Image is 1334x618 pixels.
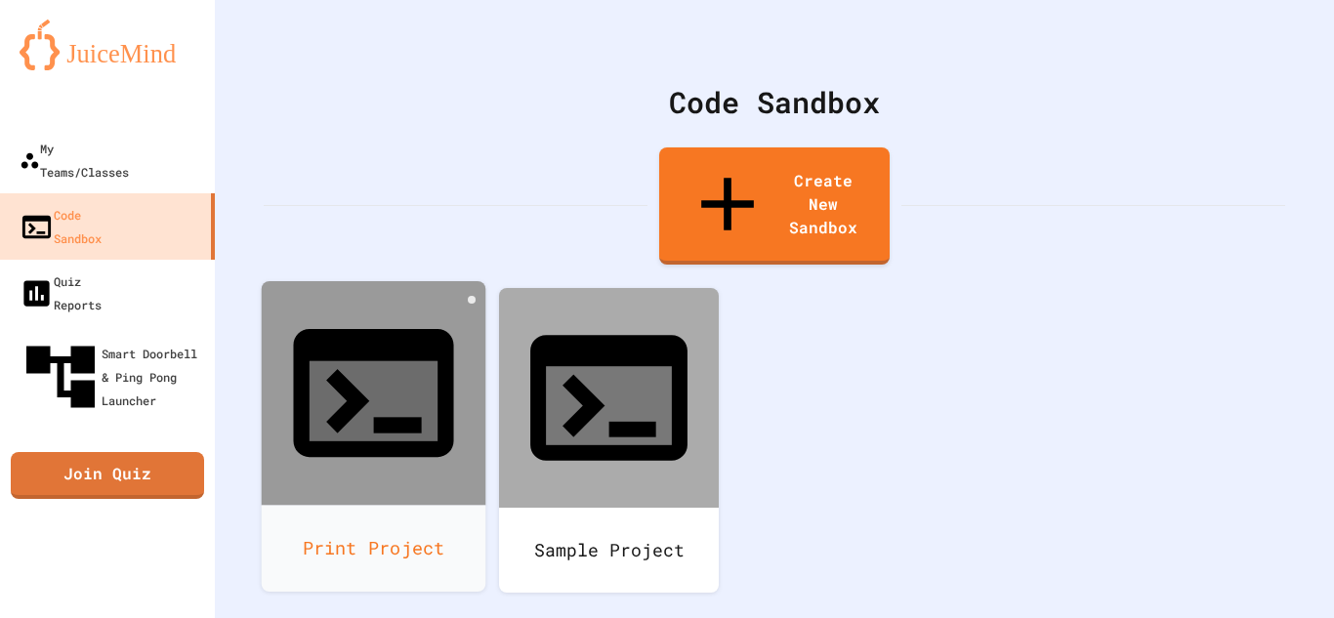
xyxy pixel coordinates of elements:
[499,508,719,593] div: Sample Project
[262,505,486,592] div: Print Project
[264,80,1285,124] div: Code Sandbox
[11,452,204,499] a: Join Quiz
[20,203,102,250] div: Code Sandbox
[659,147,890,265] a: Create New Sandbox
[20,137,129,184] div: My Teams/Classes
[262,281,486,592] a: Print Project
[20,20,195,70] img: logo-orange.svg
[20,269,102,316] div: Quiz Reports
[499,288,719,593] a: Sample Project
[20,336,207,418] div: Smart Doorbell & Ping Pong Launcher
